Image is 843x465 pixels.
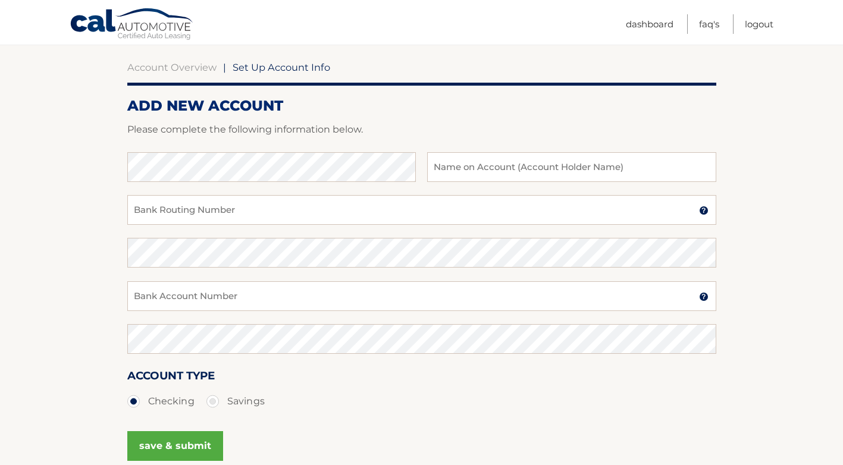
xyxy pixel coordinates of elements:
[70,8,195,42] a: Cal Automotive
[127,367,215,389] label: Account Type
[127,195,716,225] input: Bank Routing Number
[233,61,330,73] span: Set Up Account Info
[699,206,709,215] img: tooltip.svg
[127,61,217,73] a: Account Overview
[127,121,716,138] p: Please complete the following information below.
[127,97,716,115] h2: ADD NEW ACCOUNT
[699,292,709,301] img: tooltip.svg
[223,61,226,73] span: |
[427,152,716,182] input: Name on Account (Account Holder Name)
[626,14,673,34] a: Dashboard
[127,281,716,311] input: Bank Account Number
[127,389,195,413] label: Checking
[699,14,719,34] a: FAQ's
[745,14,773,34] a: Logout
[127,431,223,461] button: save & submit
[206,389,265,413] label: Savings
